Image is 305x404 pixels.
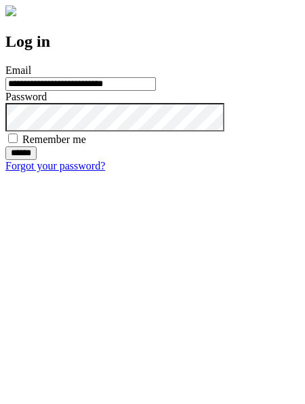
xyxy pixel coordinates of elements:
h2: Log in [5,33,300,51]
img: logo-4e3dc11c47720685a147b03b5a06dd966a58ff35d612b21f08c02c0306f2b779.png [5,5,16,16]
label: Password [5,91,47,102]
a: Forgot your password? [5,160,105,171]
label: Email [5,64,31,76]
label: Remember me [22,134,86,145]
